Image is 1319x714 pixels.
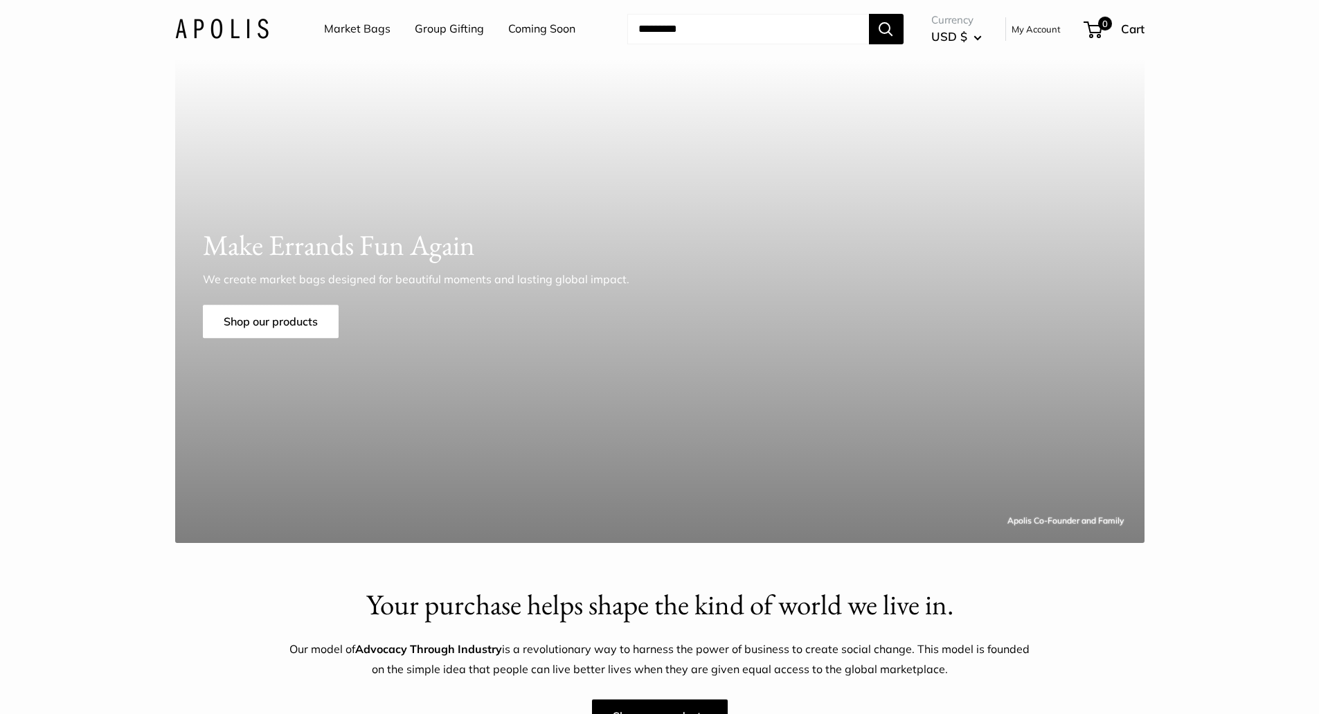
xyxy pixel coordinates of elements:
[355,642,502,656] strong: Advocacy Through Industry
[203,271,653,287] p: We create market bags designed for beautiful moments and lasting global impact.
[289,639,1030,681] p: Our model of is a revolutionary way to harness the power of business to create social change. Thi...
[931,26,982,48] button: USD $
[175,19,269,39] img: Apolis
[869,14,904,44] button: Search
[415,19,484,39] a: Group Gifting
[627,14,869,44] input: Search...
[1097,17,1111,30] span: 0
[1007,513,1124,528] div: Apolis Co-Founder and Family
[931,29,967,44] span: USD $
[931,10,982,30] span: Currency
[203,305,339,338] a: Shop our products
[508,19,575,39] a: Coming Soon
[203,225,1117,266] h1: Make Errands Fun Again
[1085,18,1145,40] a: 0 Cart
[324,19,391,39] a: Market Bags
[1121,21,1145,36] span: Cart
[1012,21,1061,37] a: My Account
[289,584,1030,625] h2: Your purchase helps shape the kind of world we live in.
